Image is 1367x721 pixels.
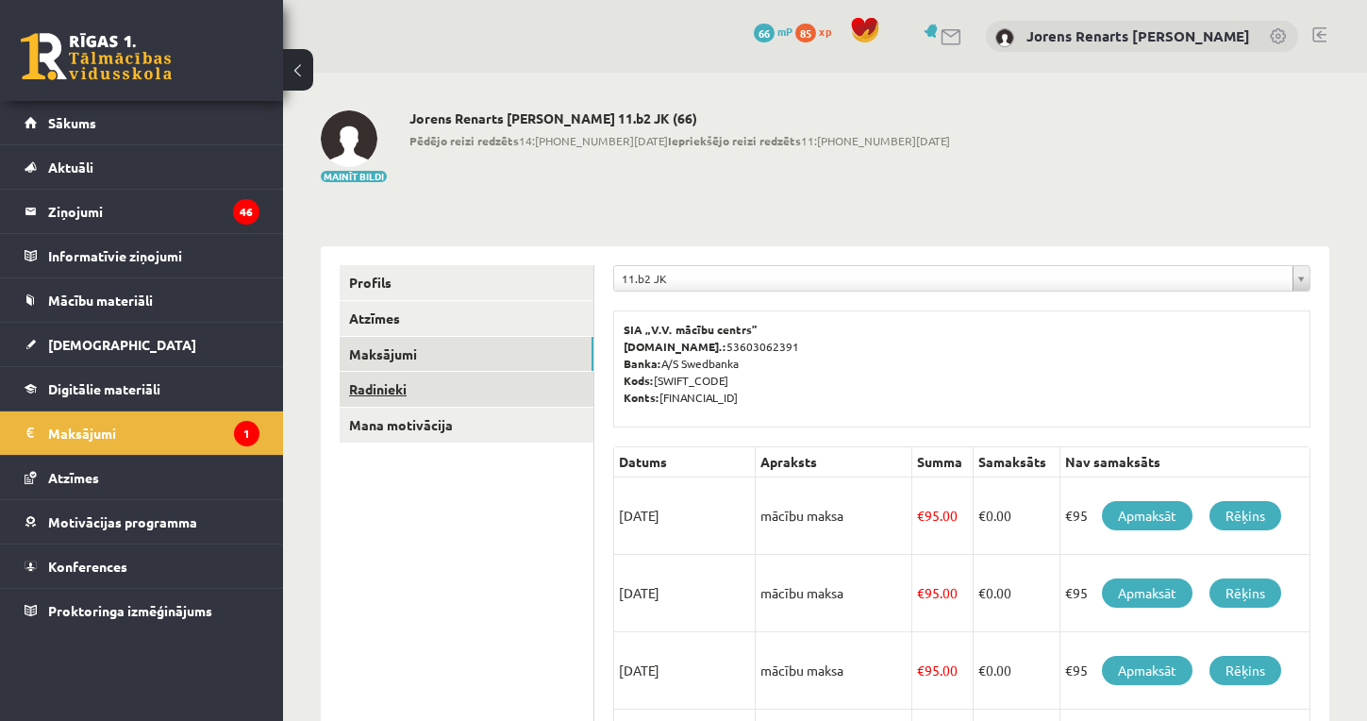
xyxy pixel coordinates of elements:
[234,421,259,446] i: 1
[48,380,160,397] span: Digitālie materiāli
[973,478,1059,555] td: 0.00
[624,373,654,388] b: Kods:
[1209,578,1281,608] a: Rēķins
[25,367,259,411] a: Digitālie materiāli
[48,602,212,619] span: Proktoringa izmēģinājums
[911,447,973,478] th: Summa
[756,447,912,478] th: Apraksts
[48,234,259,277] legend: Informatīvie ziņojumi
[1026,26,1250,45] a: Jorens Renarts [PERSON_NAME]
[409,133,519,148] b: Pēdējo reizi redzēts
[1059,632,1309,710] td: €95
[614,478,756,555] td: [DATE]
[1209,501,1281,530] a: Rēķins
[978,507,986,524] span: €
[321,110,377,167] img: Jorens Renarts Kuļijevs
[917,507,925,524] span: €
[911,555,973,632] td: 95.00
[48,190,259,233] legend: Ziņojumi
[756,632,912,710] td: mācību maksa
[614,447,756,478] th: Datums
[911,478,973,555] td: 95.00
[340,265,593,300] a: Profils
[624,321,1300,406] p: 53603062391 A/S Swedbanka [SWIFT_CODE] [FINANCIAL_ID]
[48,292,153,309] span: Mācību materiāli
[25,190,259,233] a: Ziņojumi46
[21,33,172,80] a: Rīgas 1. Tālmācības vidusskola
[795,24,816,42] span: 85
[48,469,99,486] span: Atzīmes
[25,500,259,544] a: Motivācijas programma
[48,336,196,353] span: [DEMOGRAPHIC_DATA]
[995,28,1014,47] img: Jorens Renarts Kuļijevs
[624,322,759,337] b: SIA „V.V. mācību centrs”
[48,411,259,455] legend: Maksājumi
[978,662,986,679] span: €
[917,584,925,601] span: €
[340,372,593,407] a: Radinieki
[978,584,986,601] span: €
[340,337,593,372] a: Maksājumi
[756,478,912,555] td: mācību maksa
[1102,578,1192,608] a: Apmaksāt
[340,408,593,443] a: Mana motivācija
[622,266,1285,291] span: 11.b2 JK
[973,447,1059,478] th: Samaksāts
[48,513,197,530] span: Motivācijas programma
[1059,478,1309,555] td: €95
[25,278,259,322] a: Mācību materiāli
[624,390,659,405] b: Konts:
[973,632,1059,710] td: 0.00
[819,24,831,39] span: xp
[1102,656,1192,685] a: Apmaksāt
[777,24,792,39] span: mP
[911,632,973,710] td: 95.00
[1102,501,1192,530] a: Apmaksāt
[917,662,925,679] span: €
[409,132,950,149] span: 14:[PHONE_NUMBER][DATE] 11:[PHONE_NUMBER][DATE]
[614,555,756,632] td: [DATE]
[614,266,1309,291] a: 11.b2 JK
[754,24,775,42] span: 66
[1209,656,1281,685] a: Rēķins
[233,199,259,225] i: 46
[48,114,96,131] span: Sākums
[25,101,259,144] a: Sākums
[973,555,1059,632] td: 0.00
[756,555,912,632] td: mācību maksa
[614,632,756,710] td: [DATE]
[25,145,259,189] a: Aktuāli
[409,110,950,126] h2: Jorens Renarts [PERSON_NAME] 11.b2 JK (66)
[25,589,259,632] a: Proktoringa izmēģinājums
[48,159,93,176] span: Aktuāli
[754,24,792,39] a: 66 mP
[1059,555,1309,632] td: €95
[25,545,259,588] a: Konferences
[795,24,841,39] a: 85 xp
[48,558,127,575] span: Konferences
[25,456,259,499] a: Atzīmes
[668,133,801,148] b: Iepriekšējo reizi redzēts
[25,411,259,455] a: Maksājumi1
[25,234,259,277] a: Informatīvie ziņojumi
[25,323,259,366] a: [DEMOGRAPHIC_DATA]
[321,171,387,182] button: Mainīt bildi
[624,339,726,354] b: [DOMAIN_NAME].:
[340,301,593,336] a: Atzīmes
[624,356,661,371] b: Banka:
[1059,447,1309,478] th: Nav samaksāts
